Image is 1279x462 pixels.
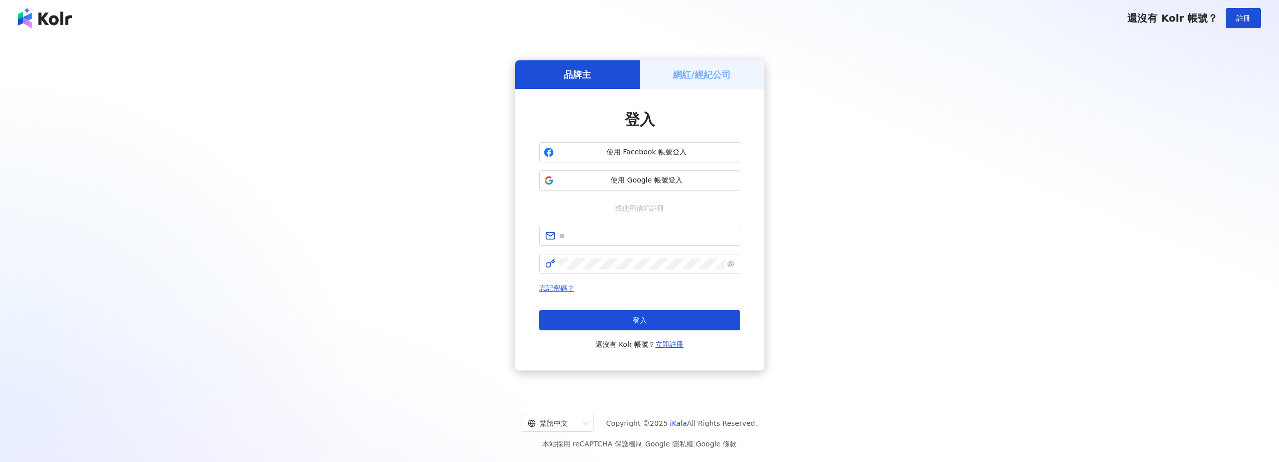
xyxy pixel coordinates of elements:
[625,111,655,128] span: 登入
[608,203,671,214] span: 或使用信箱註冊
[1127,12,1218,24] span: 還沒有 Kolr 帳號？
[643,440,645,448] span: |
[558,175,736,186] span: 使用 Google 帳號登入
[1236,14,1250,22] span: 註冊
[606,417,757,429] span: Copyright © 2025 All Rights Reserved.
[673,68,731,81] h5: 網紅/經紀公司
[528,415,579,431] div: 繁體中文
[539,170,740,191] button: 使用 Google 帳號登入
[539,284,574,292] a: 忘記密碼？
[1226,8,1261,28] button: 註冊
[633,316,647,324] span: 登入
[596,338,684,350] span: 還沒有 Kolr 帳號？
[539,310,740,330] button: 登入
[694,440,696,448] span: |
[564,68,591,81] h5: 品牌主
[18,8,72,28] img: logo
[542,438,737,450] span: 本站採用 reCAPTCHA 保護機制
[645,440,694,448] a: Google 隱私權
[670,419,687,427] a: iKala
[655,340,683,348] a: 立即註冊
[539,142,740,162] button: 使用 Facebook 帳號登入
[696,440,737,448] a: Google 條款
[558,147,736,157] span: 使用 Facebook 帳號登入
[727,260,734,267] span: eye-invisible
